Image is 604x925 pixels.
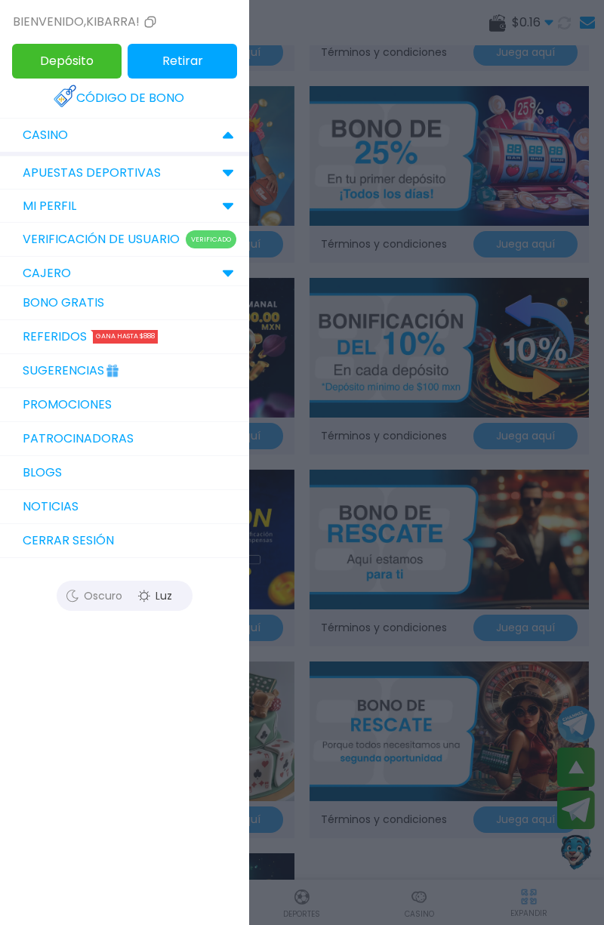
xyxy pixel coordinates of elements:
[128,44,237,79] button: Retirar
[12,44,122,79] button: Depósito
[57,581,193,611] button: OscuroLuz
[60,584,128,607] div: Oscuro
[93,330,158,344] div: Gana hasta $888
[23,197,76,215] p: MI PERFIL
[23,164,161,182] p: Apuestas Deportivas
[13,13,159,31] div: Bienvenido , kibarra!
[121,584,189,607] div: Luz
[54,85,76,107] img: Redeem
[23,126,68,144] p: CASINO
[23,264,71,282] p: CAJERO
[186,230,236,248] p: Verificado
[104,359,121,375] img: Gift
[54,82,196,115] a: Código de bono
